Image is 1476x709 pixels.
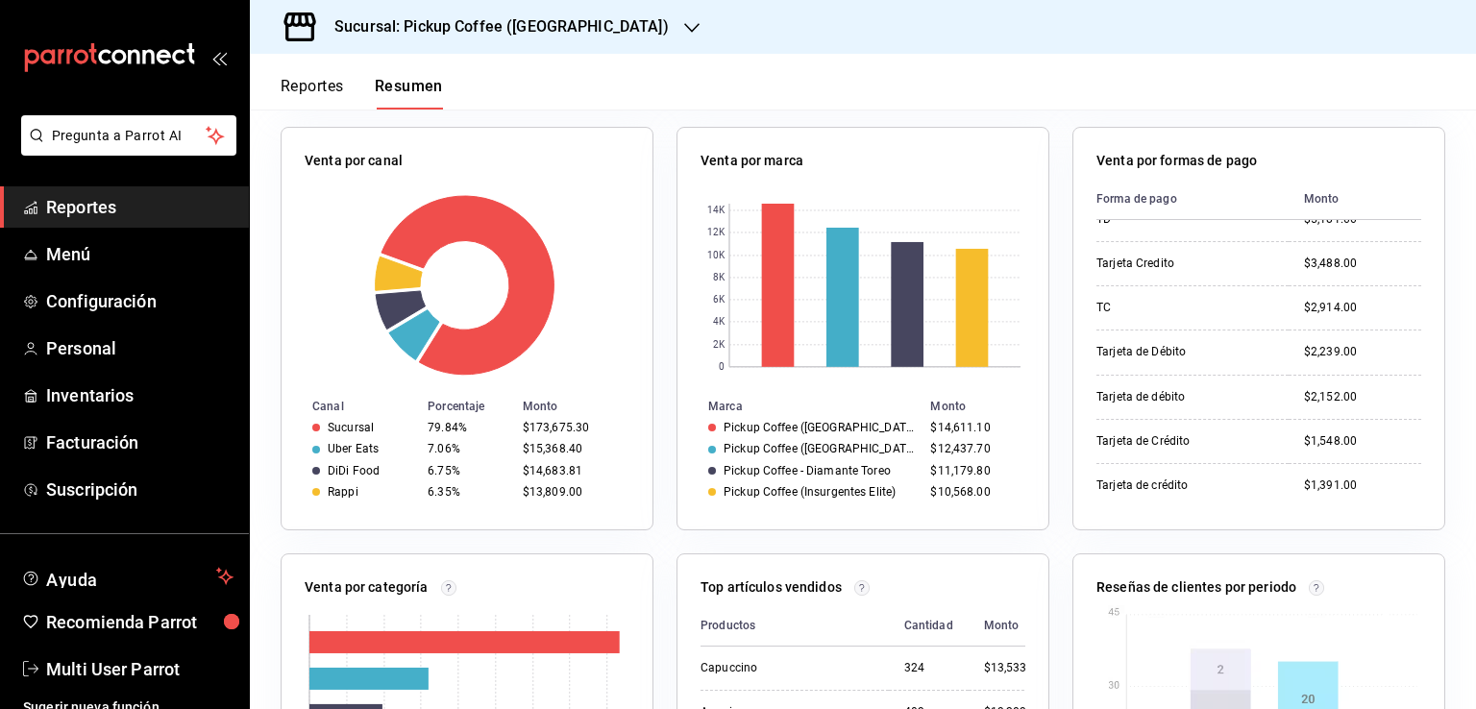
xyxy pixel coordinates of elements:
[52,126,207,146] span: Pregunta a Parrot AI
[724,464,891,477] div: Pickup Coffee - Diamante Toreo
[930,442,1018,455] div: $12,437.70
[46,656,234,682] span: Multi User Parrot
[984,660,1044,676] div: $13,533.00
[319,15,669,38] h3: Sucursal: Pickup Coffee ([GEOGRAPHIC_DATA])
[1304,300,1421,316] div: $2,914.00
[1304,433,1421,450] div: $1,548.00
[420,396,515,417] th: Porcentaje
[328,485,358,499] div: Rappi
[1304,344,1421,360] div: $2,239.00
[523,485,622,499] div: $13,809.00
[1096,389,1273,405] div: Tarjeta de débito
[701,151,803,171] p: Venta por marca
[1096,577,1296,598] p: Reseñas de clientes por periodo
[328,464,380,477] div: DiDi Food
[211,50,227,65] button: open_drawer_menu
[904,660,953,676] div: 324
[1289,179,1421,220] th: Monto
[46,288,234,314] span: Configuración
[523,442,622,455] div: $15,368.40
[701,660,873,676] div: Capuccino
[375,77,443,110] button: Resumen
[281,77,344,110] button: Reportes
[1304,389,1421,405] div: $2,152.00
[428,442,507,455] div: 7.06%
[46,335,234,361] span: Personal
[969,605,1044,647] th: Monto
[515,396,652,417] th: Monto
[713,317,726,328] text: 4K
[1096,300,1273,316] div: TC
[46,382,234,408] span: Inventarios
[1096,151,1257,171] p: Venta por formas de pago
[1096,344,1273,360] div: Tarjeta de Débito
[701,577,842,598] p: Top artículos vendidos
[46,609,234,635] span: Recomienda Parrot
[707,228,726,238] text: 12K
[707,206,726,216] text: 14K
[930,485,1018,499] div: $10,568.00
[930,464,1018,477] div: $11,179.80
[1096,179,1289,220] th: Forma de pago
[282,396,420,417] th: Canal
[930,421,1018,434] div: $14,611.10
[701,605,889,647] th: Productos
[889,605,969,647] th: Cantidad
[428,464,507,477] div: 6.75%
[46,241,234,267] span: Menú
[1304,256,1421,272] div: $3,488.00
[428,421,507,434] div: 79.84%
[724,442,915,455] div: Pickup Coffee ([GEOGRAPHIC_DATA])
[46,429,234,455] span: Facturación
[677,396,922,417] th: Marca
[46,477,234,502] span: Suscripción
[724,485,896,499] div: Pickup Coffee (Insurgentes Elite)
[328,421,374,434] div: Sucursal
[523,464,622,477] div: $14,683.81
[305,151,403,171] p: Venta por canal
[281,77,443,110] div: navigation tabs
[328,442,379,455] div: Uber Eats
[1304,477,1421,494] div: $1,391.00
[13,139,236,159] a: Pregunta a Parrot AI
[724,421,915,434] div: Pickup Coffee ([GEOGRAPHIC_DATA])
[707,251,726,261] text: 10K
[428,485,507,499] div: 6.35%
[21,115,236,156] button: Pregunta a Parrot AI
[922,396,1048,417] th: Monto
[1096,256,1273,272] div: Tarjeta Credito
[46,194,234,220] span: Reportes
[719,362,725,373] text: 0
[46,565,209,588] span: Ayuda
[713,340,726,351] text: 2K
[713,273,726,283] text: 8K
[1096,477,1273,494] div: Tarjeta de crédito
[305,577,429,598] p: Venta por categoría
[523,421,622,434] div: $173,675.30
[1096,433,1273,450] div: Tarjeta de Crédito
[713,295,726,306] text: 6K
